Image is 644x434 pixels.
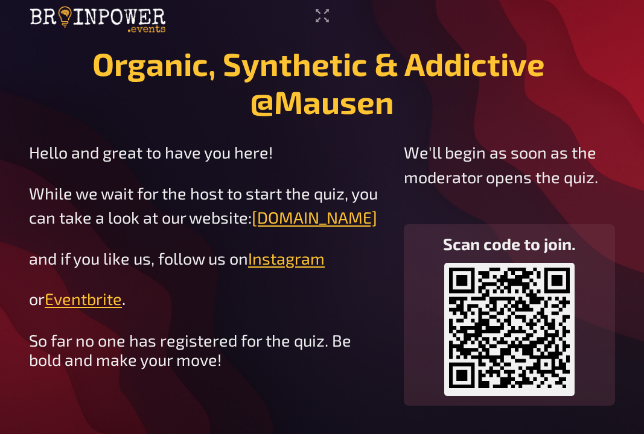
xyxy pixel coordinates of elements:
span: While we wait for the host to start the quiz, you can take a look at our website: [29,183,381,227]
span: and if you like us, follow us on [29,248,248,268]
a: [DOMAIN_NAME] [252,207,377,227]
button: Enter Fullscreen [310,6,334,25]
span: Hello and great to have you here! [29,142,273,162]
div: So far no one has registered for the quiz. Be bold and make your move! [29,330,384,369]
span: . [122,289,126,308]
a: Instagram [248,248,325,268]
a: Eventbrite [45,289,122,308]
span: or [29,289,45,308]
h1: Organic, Synthetic & Addictive ​@Mausen [29,45,615,121]
h3: Scan code to join. [413,234,605,253]
p: We'll begin as soon as the moderator opens the quiz. [404,140,615,189]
